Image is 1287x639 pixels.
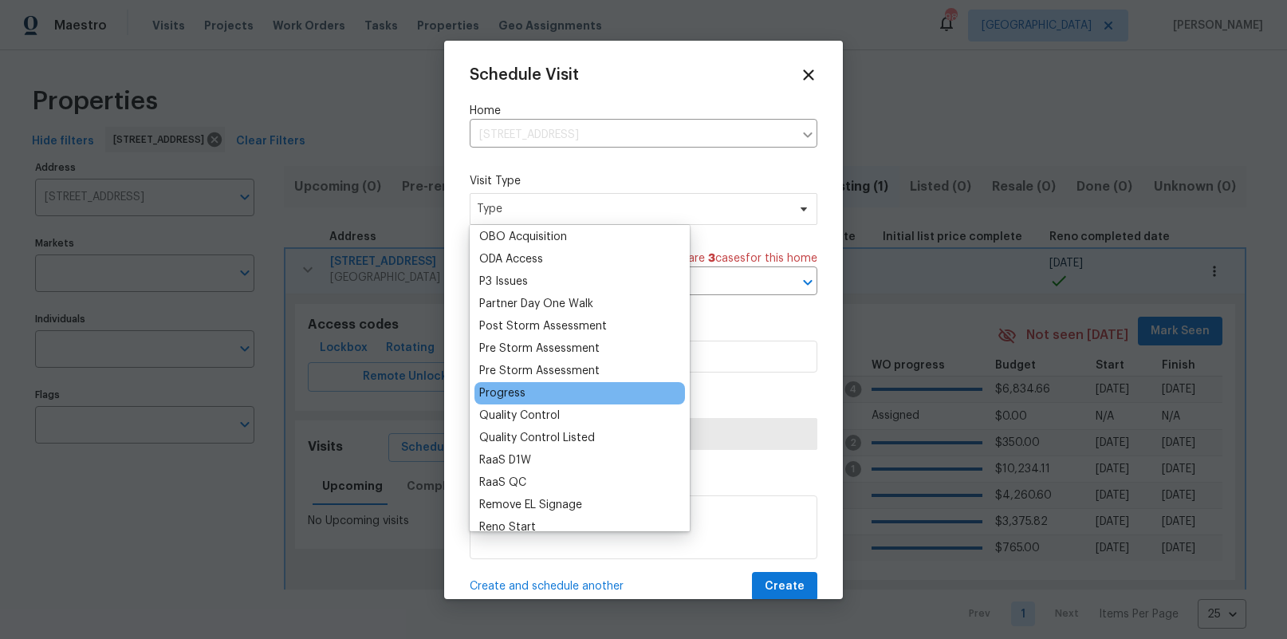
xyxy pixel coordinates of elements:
[470,123,793,148] input: Enter in an address
[479,408,560,424] div: Quality Control
[765,577,805,597] span: Create
[479,318,607,334] div: Post Storm Assessment
[708,253,715,264] span: 3
[479,229,567,245] div: OBO Acquisition
[479,296,593,312] div: Partner Day One Walk
[470,173,817,189] label: Visit Type
[479,475,526,491] div: RaaS QC
[658,250,817,266] span: There are case s for this home
[470,67,579,83] span: Schedule Visit
[479,519,536,535] div: Reno Start
[797,271,819,294] button: Open
[479,274,528,290] div: P3 Issues
[479,341,600,357] div: Pre Storm Assessment
[479,497,582,513] div: Remove EL Signage
[479,385,525,401] div: Progress
[479,430,595,446] div: Quality Control Listed
[800,66,817,84] span: Close
[479,363,600,379] div: Pre Storm Assessment
[477,201,787,217] span: Type
[752,572,817,602] button: Create
[470,578,624,594] span: Create and schedule another
[479,251,543,267] div: ODA Access
[470,103,817,119] label: Home
[479,452,531,468] div: RaaS D1W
